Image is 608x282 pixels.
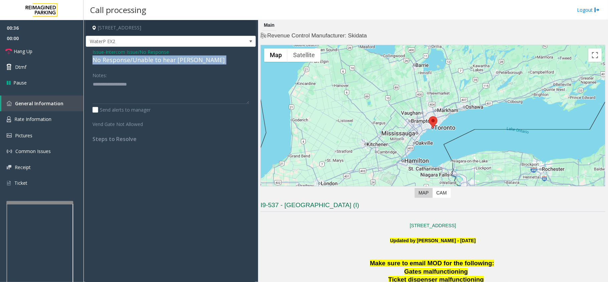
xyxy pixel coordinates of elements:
h4: [STREET_ADDRESS] [86,20,256,36]
span: Intercom Issue/No Response [106,48,169,55]
button: Show satellite imagery [287,48,321,62]
span: Ticket [14,180,27,186]
label: CAM [432,188,451,198]
img: 'icon' [7,101,12,106]
span: Issue [92,48,104,55]
label: Notes: [92,69,107,79]
span: General Information [15,100,63,107]
div: No Response/Unable to hear [PERSON_NAME] [92,55,249,64]
span: Hang Up [14,48,32,55]
h4: Steps to Resolve [92,136,249,142]
img: 'icon' [7,180,11,186]
button: Show street map [264,48,287,62]
img: logout [594,6,600,13]
span: WaterP EX2 [86,36,222,47]
span: - [104,49,169,55]
h3: I9-537 - [GEOGRAPHIC_DATA] (I) [260,201,605,212]
a: [STREET_ADDRESS] [410,223,456,228]
label: Send alerts to manager [92,106,151,113]
span: Pictures [15,132,32,139]
label: Map [415,188,433,198]
div: Main [262,20,276,31]
img: 'icon' [7,116,11,122]
img: 'icon' [7,149,12,154]
span: Gates malfunctioning [404,268,468,275]
div: 10 Bay Street, Toronto, ON [429,116,437,129]
span: Rate Information [14,116,51,122]
a: General Information [1,96,83,111]
span: Pause [13,79,27,86]
button: Toggle fullscreen view [588,48,602,62]
span: Common Issues [15,148,51,154]
h4: Revenue Control Manufacturer: Skidata [260,32,605,40]
span: Make sure to email MOD for the following: [370,260,494,267]
span: Receipt [15,164,31,170]
label: Vend Gate Not Allowed [91,118,158,128]
img: 'icon' [7,165,11,169]
a: Logout [577,6,600,13]
span: Dtmf [15,63,26,70]
h3: Call processing [87,2,150,18]
img: 'icon' [7,133,12,138]
b: Updated by [PERSON_NAME] - [DATE] [390,238,475,243]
